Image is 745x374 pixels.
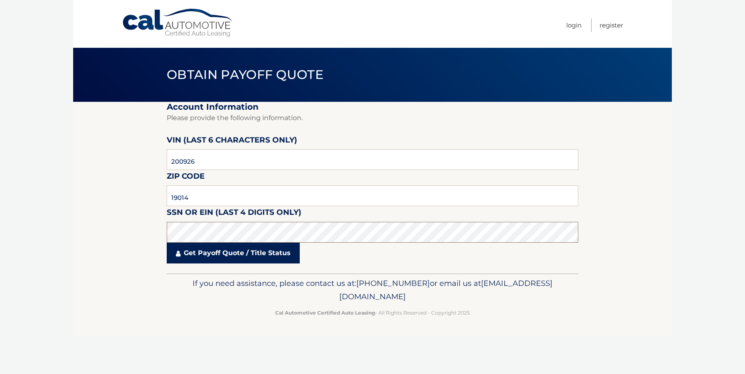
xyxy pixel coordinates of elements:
[167,170,205,185] label: Zip Code
[172,277,573,303] p: If you need assistance, please contact us at: or email us at
[167,67,323,82] span: Obtain Payoff Quote
[356,278,430,288] span: [PHONE_NUMBER]
[167,243,300,263] a: Get Payoff Quote / Title Status
[275,310,375,316] strong: Cal Automotive Certified Auto Leasing
[122,8,234,38] a: Cal Automotive
[167,112,578,124] p: Please provide the following information.
[599,18,623,32] a: Register
[167,102,578,112] h2: Account Information
[566,18,582,32] a: Login
[167,134,297,149] label: VIN (last 6 characters only)
[172,308,573,317] p: - All Rights Reserved - Copyright 2025
[167,206,301,221] label: SSN or EIN (last 4 digits only)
